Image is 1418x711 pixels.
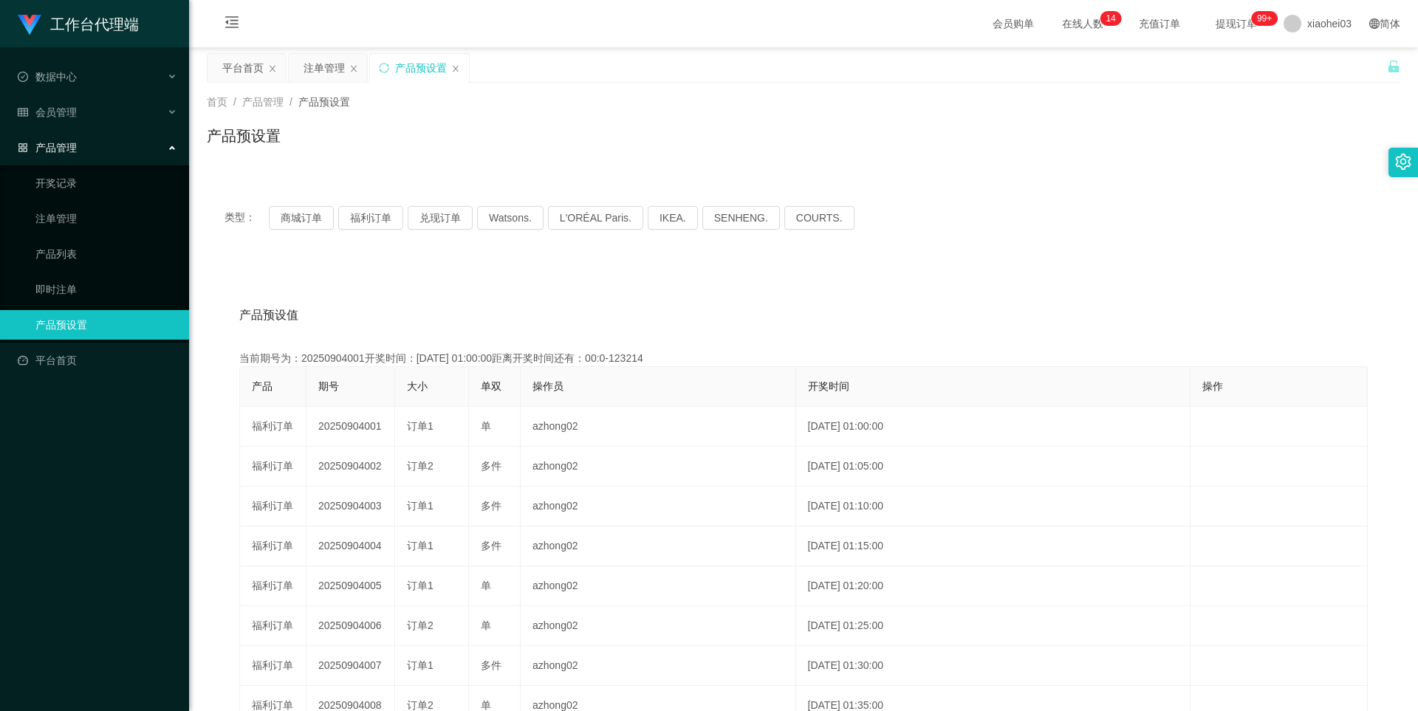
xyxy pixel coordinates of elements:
span: 操作 [1202,380,1223,392]
i: 图标: setting [1395,154,1411,170]
a: 图标: dashboard平台首页 [18,346,177,375]
td: [DATE] 01:15:00 [796,526,1191,566]
td: 福利订单 [240,606,306,646]
span: 提现订单 [1208,18,1264,29]
a: 产品列表 [35,239,177,269]
td: azhong02 [521,447,796,487]
td: 福利订单 [240,447,306,487]
td: 20250904006 [306,606,395,646]
td: 20250904007 [306,646,395,686]
div: 注单管理 [304,54,345,82]
span: 期号 [318,380,339,392]
td: [DATE] 01:30:00 [796,646,1191,686]
div: 平台首页 [222,54,264,82]
td: azhong02 [521,526,796,566]
sup: 1069 [1251,11,1278,26]
td: [DATE] 01:20:00 [796,566,1191,606]
td: 福利订单 [240,487,306,526]
td: 20250904004 [306,526,395,566]
button: IKEA. [648,206,698,230]
span: 产品管理 [18,142,77,154]
span: 单 [481,580,491,591]
span: 订单1 [407,659,434,671]
button: 兑现订单 [408,206,473,230]
button: L'ORÉAL Paris. [548,206,643,230]
span: / [290,96,292,108]
i: 图标: menu-fold [207,1,257,48]
span: 单 [481,699,491,711]
button: 福利订单 [338,206,403,230]
span: 订单1 [407,540,434,552]
span: 在线人数 [1055,18,1111,29]
td: azhong02 [521,487,796,526]
span: 多件 [481,460,501,472]
i: 图标: close [349,64,358,73]
td: azhong02 [521,566,796,606]
td: [DATE] 01:10:00 [796,487,1191,526]
td: [DATE] 01:00:00 [796,407,1191,447]
span: 数据中心 [18,71,77,83]
a: 产品预设置 [35,310,177,340]
i: 图标: sync [379,63,389,73]
h1: 工作台代理端 [50,1,139,48]
td: azhong02 [521,407,796,447]
td: azhong02 [521,646,796,686]
h1: 产品预设置 [207,125,281,147]
span: 单 [481,619,491,631]
i: 图标: close [268,64,277,73]
span: / [233,96,236,108]
i: 图标: unlock [1387,60,1400,73]
td: azhong02 [521,606,796,646]
span: 产品管理 [242,96,284,108]
span: 首页 [207,96,227,108]
a: 注单管理 [35,204,177,233]
i: 图标: check-circle-o [18,72,28,82]
i: 图标: table [18,107,28,117]
td: 福利订单 [240,566,306,606]
span: 单 [481,420,491,432]
span: 产品预设置 [298,96,350,108]
span: 开奖时间 [808,380,849,392]
span: 订单2 [407,619,434,631]
i: 图标: close [451,64,460,73]
i: 图标: global [1369,18,1380,29]
button: SENHENG. [702,206,780,230]
span: 订单2 [407,460,434,472]
span: 订单1 [407,580,434,591]
sup: 14 [1100,11,1121,26]
p: 1 [1106,11,1111,26]
td: 20250904003 [306,487,395,526]
img: logo.9652507e.png [18,15,41,35]
span: 订单1 [407,420,434,432]
button: COURTS. [784,206,854,230]
div: 当前期号为：20250904001开奖时间：[DATE] 01:00:00距离开奖时间还有：00:0-123214 [239,351,1368,366]
button: Watsons. [477,206,544,230]
span: 产品 [252,380,273,392]
a: 工作台代理端 [18,18,139,30]
span: 类型： [225,206,269,230]
span: 订单2 [407,699,434,711]
td: 20250904005 [306,566,395,606]
td: [DATE] 01:25:00 [796,606,1191,646]
td: [DATE] 01:05:00 [796,447,1191,487]
span: 产品预设值 [239,306,298,324]
span: 订单1 [407,500,434,512]
td: 福利订单 [240,407,306,447]
td: 福利订单 [240,526,306,566]
a: 开奖记录 [35,168,177,198]
td: 20250904002 [306,447,395,487]
span: 多件 [481,659,501,671]
span: 会员管理 [18,106,77,118]
div: 产品预设置 [395,54,447,82]
span: 多件 [481,540,501,552]
span: 多件 [481,500,501,512]
td: 福利订单 [240,646,306,686]
td: 20250904001 [306,407,395,447]
span: 大小 [407,380,428,392]
p: 4 [1111,11,1116,26]
a: 即时注单 [35,275,177,304]
span: 充值订单 [1131,18,1188,29]
i: 图标: appstore-o [18,142,28,153]
span: 单双 [481,380,501,392]
button: 商城订单 [269,206,334,230]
